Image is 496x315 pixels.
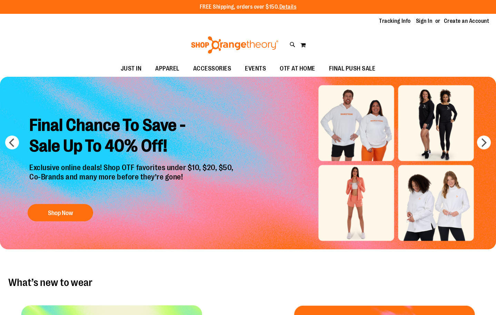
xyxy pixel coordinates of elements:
a: EVENTS [238,61,273,77]
a: Tracking Info [379,17,411,25]
button: Shop Now [28,204,93,221]
span: OTF AT HOME [280,61,315,76]
a: Create an Account [444,17,489,25]
span: ACCESSORIES [193,61,231,76]
a: Details [279,4,297,10]
button: prev [5,136,19,149]
img: Shop Orangetheory [190,36,279,54]
span: JUST IN [121,61,142,76]
p: FREE Shipping, orders over $150. [200,3,297,11]
a: Final Chance To Save -Sale Up To 40% Off! Exclusive online deals! Shop OTF favorites under $10, $... [24,110,240,225]
h2: What’s new to wear [8,277,488,288]
a: JUST IN [114,61,149,77]
h2: Final Chance To Save - Sale Up To 40% Off! [24,110,240,164]
span: FINAL PUSH SALE [329,61,376,76]
a: APPAREL [148,61,186,77]
a: Sign In [416,17,433,25]
button: next [477,136,491,149]
a: OTF AT HOME [273,61,322,77]
span: EVENTS [245,61,266,76]
a: FINAL PUSH SALE [322,61,383,77]
span: APPAREL [155,61,179,76]
a: ACCESSORIES [186,61,238,77]
p: Exclusive online deals! Shop OTF favorites under $10, $20, $50, Co-Brands and many more before th... [24,164,240,197]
